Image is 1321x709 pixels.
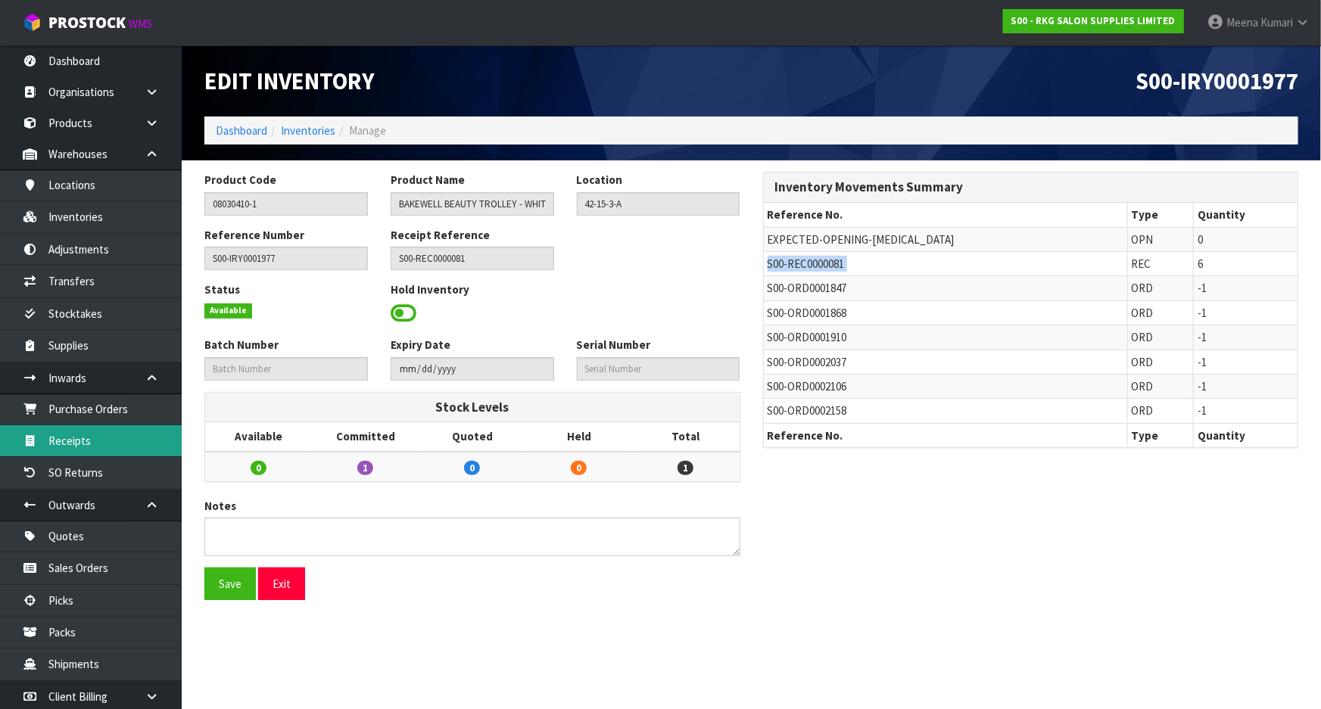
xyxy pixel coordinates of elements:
[768,281,847,295] span: S00-ORD0001847
[1198,306,1207,320] span: -1
[357,461,373,475] span: 1
[391,281,469,297] label: Hold Inventory
[1198,379,1207,393] span: -1
[768,379,847,393] span: S00-ORD0002106
[419,422,525,451] th: Quoted
[1194,423,1298,447] th: Quantity
[251,461,266,475] span: 0
[391,337,450,353] label: Expiry Date
[391,227,490,243] label: Receipt Reference
[678,461,693,475] span: 1
[1198,281,1207,295] span: -1
[391,192,554,216] input: Product Name
[129,17,152,31] small: WMS
[1198,403,1207,418] span: -1
[577,337,651,353] label: Serial Number
[768,330,847,344] span: S00-ORD0001910
[281,123,335,138] a: Inventories
[571,461,587,475] span: 0
[768,403,847,418] span: S00-ORD0002158
[204,357,368,381] input: Batch Number
[1198,355,1207,369] span: -1
[525,422,632,451] th: Held
[632,422,739,451] th: Total
[1132,232,1154,247] span: OPN
[1198,257,1203,271] span: 6
[577,357,740,381] input: Serial Number
[1226,15,1258,30] span: Meena
[204,337,279,353] label: Batch Number
[23,13,42,32] img: cube-alt.png
[768,257,845,271] span: S00-REC0000081
[1132,306,1154,320] span: ORD
[1127,203,1194,227] th: Type
[764,203,1128,227] th: Reference No.
[204,303,252,319] span: Available
[577,172,623,188] label: Location
[1003,9,1184,33] a: S00 - RKG SALON SUPPLIES LIMITED
[204,192,368,216] input: Product Code
[258,568,305,600] button: Exit
[1132,379,1154,393] span: ORD
[775,180,1287,194] h3: Inventory Movements Summary
[1260,15,1293,30] span: Kumari
[205,422,312,451] th: Available
[312,422,419,451] th: Committed
[48,13,126,33] span: ProStock
[391,172,465,188] label: Product Name
[464,461,480,475] span: 0
[1194,203,1298,227] th: Quantity
[204,67,374,95] span: Edit Inventory
[1198,232,1203,247] span: 0
[1132,403,1154,418] span: ORD
[1198,330,1207,344] span: -1
[204,281,240,297] label: Status
[204,498,236,514] label: Notes
[1132,281,1154,295] span: ORD
[1011,14,1176,27] strong: S00 - RKG SALON SUPPLIES LIMITED
[204,227,304,243] label: Reference Number
[764,423,1128,447] th: Reference No.
[216,123,267,138] a: Dashboard
[204,172,276,188] label: Product Code
[768,232,955,247] span: EXPECTED-OPENING-[MEDICAL_DATA]
[217,400,728,415] h3: Stock Levels
[1127,423,1194,447] th: Type
[1132,330,1154,344] span: ORD
[1132,355,1154,369] span: ORD
[349,123,386,138] span: Manage
[768,355,847,369] span: S00-ORD0002037
[768,306,847,320] span: S00-ORD0001868
[1132,257,1151,271] span: REC
[577,192,740,216] input: Location
[391,247,554,270] input: Receipt Reference
[204,568,256,600] button: Save
[1136,67,1298,95] span: S00-IRY0001977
